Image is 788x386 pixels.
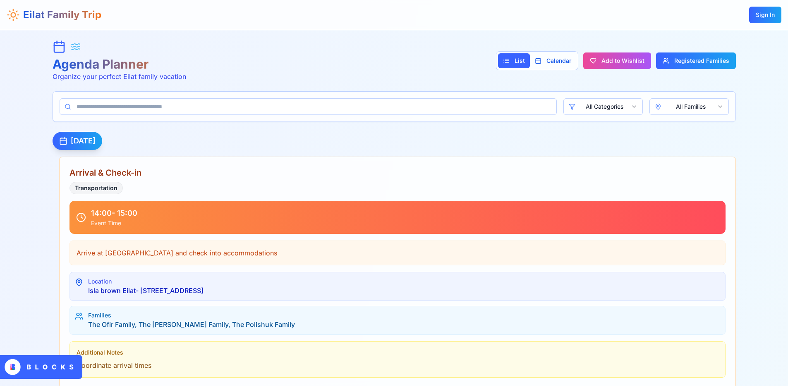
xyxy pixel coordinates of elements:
[69,182,123,194] div: Transportation
[71,135,96,147] h2: [DATE]
[91,207,137,219] div: 14:00 - 15:00
[88,286,204,295] div: Isla brown Eilat- [STREET_ADDRESS]
[656,52,736,69] button: Registered Families
[530,53,576,68] button: Calendar
[23,8,101,21] h1: Eilat Family Trip
[91,219,137,227] div: Event Time
[77,348,719,357] div: Additional Notes
[498,53,530,68] button: List
[583,52,651,69] button: Add to Wishlist
[77,248,719,258] p: Arrive at [GEOGRAPHIC_DATA] and check into accommodations
[749,7,781,23] button: Sign In
[88,319,295,329] div: The Ofir Family, The [PERSON_NAME] Family, The Polishuk Family
[53,57,186,71] h1: Agenda Planner
[53,71,186,81] p: Organize your perfect Eilat family vacation
[69,167,721,179] h3: Arrival & Check-in
[77,360,719,371] p: Coordinate arrival times
[88,311,295,319] div: Families
[88,277,204,286] div: Location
